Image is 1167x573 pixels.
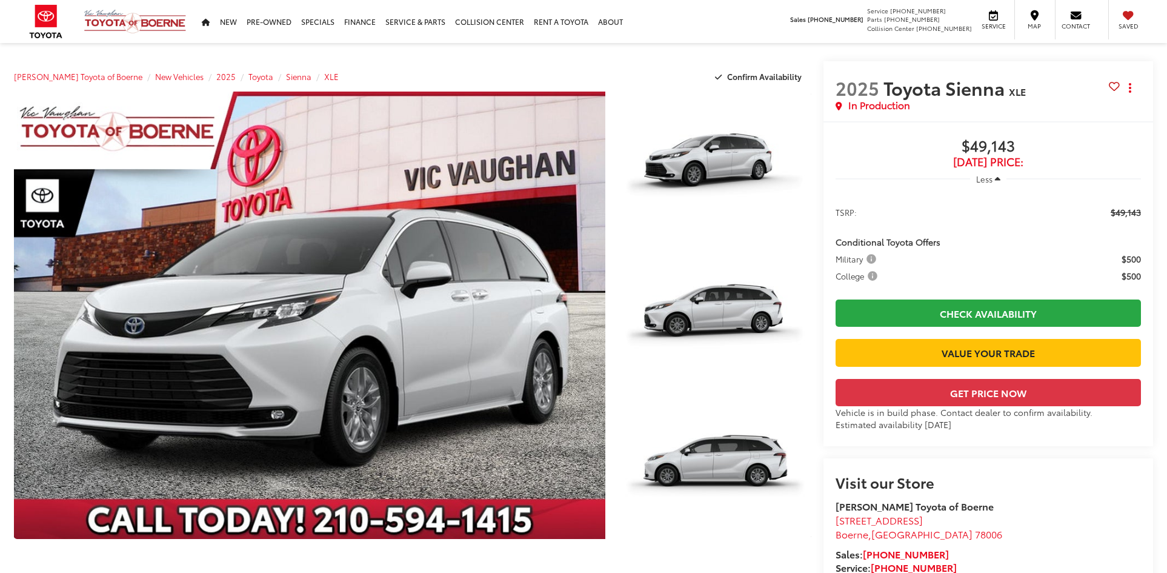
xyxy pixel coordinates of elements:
[1115,22,1142,30] span: Saved
[790,15,806,24] span: Sales
[286,71,311,82] a: Sienna
[867,24,914,33] span: Collision Center
[890,6,946,15] span: [PHONE_NUMBER]
[836,547,949,561] strong: Sales:
[975,527,1002,541] span: 78006
[216,71,236,82] a: 2025
[836,75,879,101] span: 2025
[836,513,1002,541] a: [STREET_ADDRESS] Boerne,[GEOGRAPHIC_DATA] 78006
[155,71,204,82] a: New Vehicles
[616,393,813,541] img: 2025 Toyota Sienna XLE
[619,92,811,236] a: Expand Photo 1
[836,499,994,513] strong: [PERSON_NAME] Toyota of Boerne
[324,71,339,82] a: XLE
[836,339,1141,366] a: Value Your Trade
[836,270,882,282] button: College
[836,236,940,248] span: Conditional Toyota Offers
[616,241,813,389] img: 2025 Toyota Sienna XLE
[836,527,868,541] span: Boerne
[1009,84,1026,98] span: XLE
[867,15,882,24] span: Parts
[836,300,1141,327] a: Check Availability
[836,156,1141,168] span: [DATE] Price:
[836,474,1141,490] h2: Visit our Store
[836,270,880,282] span: College
[1062,22,1090,30] span: Contact
[1122,253,1141,265] span: $500
[916,24,972,33] span: [PHONE_NUMBER]
[248,71,273,82] a: Toyota
[836,527,1002,541] span: ,
[871,527,972,541] span: [GEOGRAPHIC_DATA]
[976,173,992,184] span: Less
[619,243,811,388] a: Expand Photo 2
[619,395,811,540] a: Expand Photo 3
[727,71,802,82] span: Confirm Availability
[1129,83,1131,93] span: dropdown dots
[14,71,142,82] a: [PERSON_NAME] Toyota of Boerne
[867,6,888,15] span: Service
[836,379,1141,406] button: Get Price Now
[848,98,910,112] span: In Production
[708,66,812,87] button: Confirm Availability
[616,90,813,238] img: 2025 Toyota Sienna XLE
[1122,270,1141,282] span: $500
[84,9,187,34] img: Vic Vaughan Toyota of Boerne
[1120,77,1141,98] button: Actions
[836,406,1141,431] div: Vehicle is in build phase. Contact dealer to confirm availability. Estimated availability [DATE]
[884,15,940,24] span: [PHONE_NUMBER]
[970,168,1006,190] button: Less
[836,138,1141,156] span: $49,143
[863,547,949,561] a: [PHONE_NUMBER]
[808,15,863,24] span: [PHONE_NUMBER]
[1111,206,1141,218] span: $49,143
[1021,22,1048,30] span: Map
[883,75,1009,101] span: Toyota Sienna
[836,253,879,265] span: Military
[14,92,605,539] a: Expand Photo 0
[836,206,857,218] span: TSRP:
[836,253,880,265] button: Military
[836,513,923,527] span: [STREET_ADDRESS]
[980,22,1007,30] span: Service
[8,89,611,541] img: 2025 Toyota Sienna XLE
